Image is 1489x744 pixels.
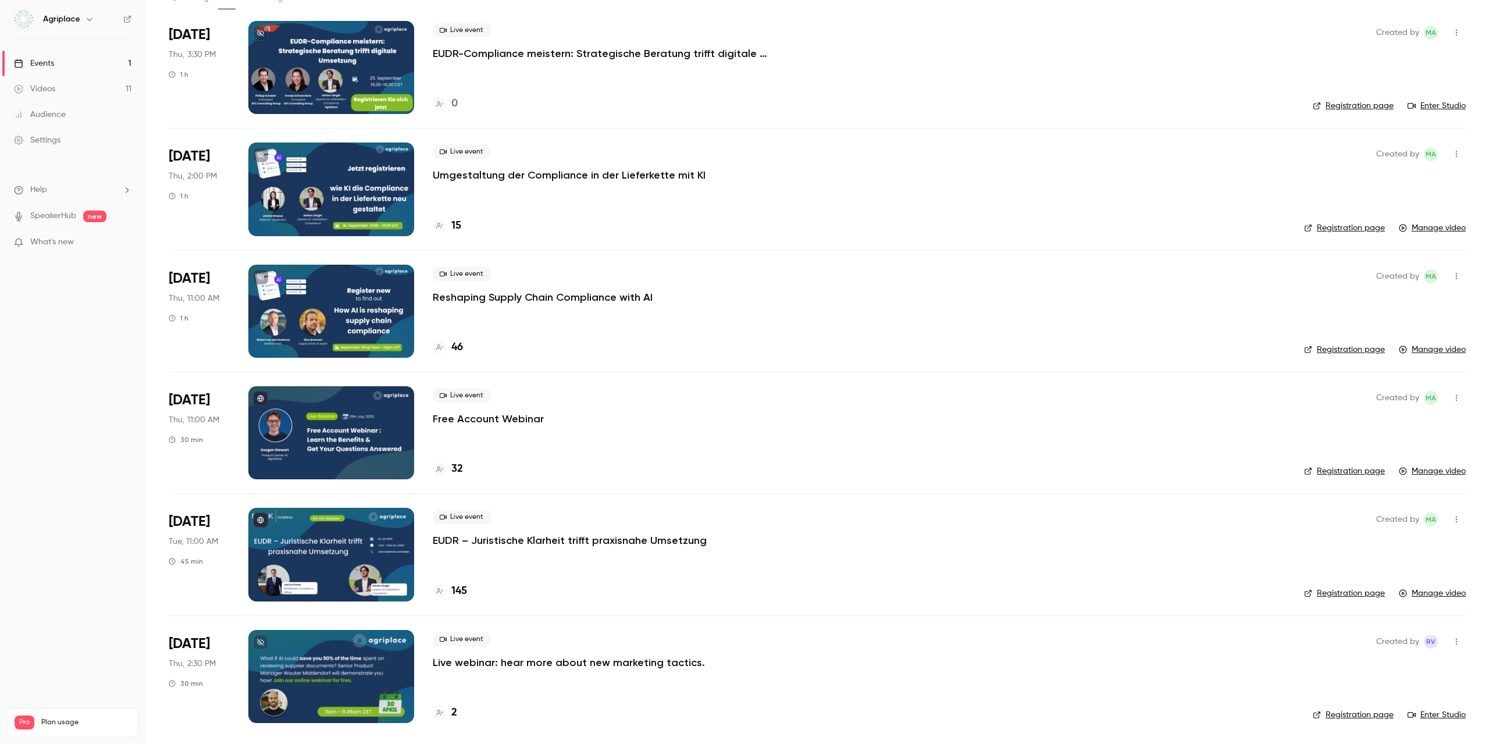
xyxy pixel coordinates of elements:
span: Created by [1376,26,1419,40]
div: 1 h [169,191,188,201]
span: MA [1426,512,1436,526]
h6: Agriplace [43,13,80,25]
span: Marketing Agriplace [1424,147,1438,161]
div: Events [14,58,54,69]
span: Thu, 11:00 AM [169,293,219,304]
div: Sep 18 Thu, 2:00 PM (Europe/Amsterdam) [169,143,230,236]
div: 1 h [169,70,188,79]
span: Thu, 2:00 PM [169,170,217,182]
a: EUDR-Compliance meistern: Strategische Beratung trifft digitale Umsetzung [433,47,782,60]
span: Tue, 11:00 AM [169,536,218,547]
span: MA [1426,269,1436,283]
a: Registration page [1313,100,1394,112]
a: Registration page [1304,465,1385,477]
a: Registration page [1304,588,1385,599]
span: new [83,211,106,222]
a: 46 [433,340,463,355]
a: Enter Studio [1408,709,1466,721]
a: 2 [433,705,457,721]
a: Enter Studio [1408,100,1466,112]
div: 1 h [169,314,188,323]
div: 45 min [169,557,203,566]
span: Marketing Agriplace [1424,269,1438,283]
img: Agriplace [15,10,33,29]
a: EUDR – Juristische Klarheit trifft praxisnahe Umsetzung [433,533,707,547]
a: Free Account Webinar [433,412,544,426]
span: Created by [1376,391,1419,405]
span: Live event [433,632,490,646]
span: Live event [433,23,490,37]
div: Sep 25 Thu, 3:30 PM (Europe/Amsterdam) [169,21,230,114]
div: Jul 10 Thu, 11:00 AM (Europe/Amsterdam) [169,386,230,479]
span: Rv [1426,635,1435,649]
span: Help [30,184,47,196]
span: Marketing Agriplace [1424,26,1438,40]
span: Created by [1376,512,1419,526]
h4: 0 [451,96,458,112]
h4: 32 [451,461,463,477]
a: Reshaping Supply Chain Compliance with AI [433,290,653,304]
div: 30 min [169,679,203,688]
span: Thu, 2:30 PM [169,658,216,670]
a: Umgestaltung der Compliance in der Lieferkette mit KI [433,168,706,182]
a: 15 [433,218,461,234]
span: MA [1426,26,1436,40]
span: Live event [433,145,490,159]
span: Live event [433,267,490,281]
a: 32 [433,461,463,477]
span: Live event [433,510,490,524]
a: Registration page [1304,344,1385,355]
span: Created by [1376,635,1419,649]
div: Sep 18 Thu, 11:00 AM (Europe/Amsterdam) [169,265,230,358]
a: Manage video [1399,588,1466,599]
a: Manage video [1399,465,1466,477]
a: Live webinar: hear more about new marketing tactics. [433,656,705,670]
h4: 145 [451,583,467,599]
div: Audience [14,109,66,120]
span: MA [1426,391,1436,405]
iframe: Noticeable Trigger [117,237,131,248]
span: Marketing Agriplace [1424,512,1438,526]
span: Thu, 11:00 AM [169,414,219,426]
div: Jul 1 Tue, 11:00 AM (Europe/Amsterdam) [169,508,230,601]
span: [DATE] [169,26,210,44]
h4: 46 [451,340,463,355]
div: 30 min [169,435,203,444]
span: Created by [1376,269,1419,283]
div: Apr 24 Thu, 2:30 PM (Europe/Amsterdam) [169,630,230,723]
a: Manage video [1399,344,1466,355]
span: Pro [15,715,34,729]
span: Created by [1376,147,1419,161]
li: help-dropdown-opener [14,184,131,196]
span: MA [1426,147,1436,161]
span: Robert van den Eeckhout [1424,635,1438,649]
a: SpeakerHub [30,210,76,222]
div: Videos [14,83,55,95]
a: Manage video [1399,222,1466,234]
span: [DATE] [169,635,210,653]
span: Marketing Agriplace [1424,391,1438,405]
a: 0 [433,96,458,112]
span: [DATE] [169,269,210,288]
div: Settings [14,134,60,146]
h4: 2 [451,705,457,721]
span: Thu, 3:30 PM [169,49,216,60]
a: Registration page [1313,709,1394,721]
a: Registration page [1304,222,1385,234]
a: 145 [433,583,467,599]
span: [DATE] [169,512,210,531]
span: What's new [30,236,74,248]
span: Live event [433,389,490,403]
h4: 15 [451,218,461,234]
span: [DATE] [169,147,210,166]
span: [DATE] [169,391,210,410]
span: Plan usage [41,718,131,727]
